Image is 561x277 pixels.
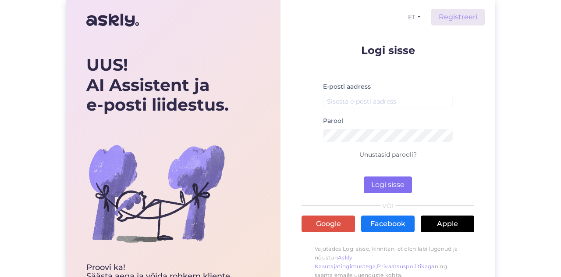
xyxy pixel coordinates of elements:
[302,216,355,232] a: Google
[323,82,371,91] label: E-posti aadress
[323,116,343,126] label: Parool
[405,11,424,24] button: ET
[421,216,474,232] a: Apple
[381,203,395,209] span: VÕI
[86,10,139,31] img: Askly
[86,55,232,115] div: UUS! AI Assistent ja e-posti liidestus.
[302,45,474,56] p: Logi sisse
[315,254,376,270] a: Askly Kasutajatingimustega
[361,216,415,232] a: Facebook
[364,176,412,193] button: Logi sisse
[377,263,434,270] a: Privaatsuspoliitikaga
[431,9,485,25] a: Registreeri
[323,95,453,108] input: Sisesta e-posti aadress
[359,151,417,158] a: Unustasid parooli?
[86,123,227,263] img: bg-askly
